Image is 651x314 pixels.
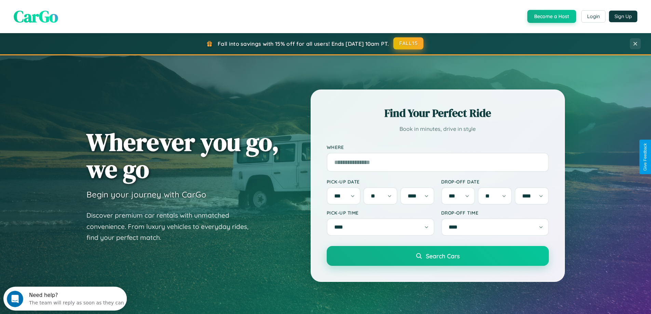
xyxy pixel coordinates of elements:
[393,37,423,50] button: FALL15
[327,246,549,266] button: Search Cars
[14,5,58,28] span: CarGo
[327,179,434,185] label: Pick-up Date
[441,210,549,216] label: Drop-off Time
[218,40,389,47] span: Fall into savings with 15% off for all users! Ends [DATE] 10am PT.
[26,6,121,11] div: Need help?
[426,252,460,260] span: Search Cars
[26,11,121,18] div: The team will reply as soon as they can
[527,10,576,23] button: Become a Host
[441,179,549,185] label: Drop-off Date
[327,210,434,216] label: Pick-up Time
[86,189,206,200] h3: Begin your journey with CarGo
[327,124,549,134] p: Book in minutes, drive in style
[609,11,637,22] button: Sign Up
[86,128,279,182] h1: Wherever you go, we go
[327,144,549,150] label: Where
[3,287,127,311] iframe: Intercom live chat discovery launcher
[7,291,23,307] iframe: Intercom live chat
[3,3,127,22] div: Open Intercom Messenger
[581,10,606,23] button: Login
[86,210,257,243] p: Discover premium car rentals with unmatched convenience. From luxury vehicles to everyday rides, ...
[643,143,648,171] div: Give Feedback
[327,106,549,121] h2: Find Your Perfect Ride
